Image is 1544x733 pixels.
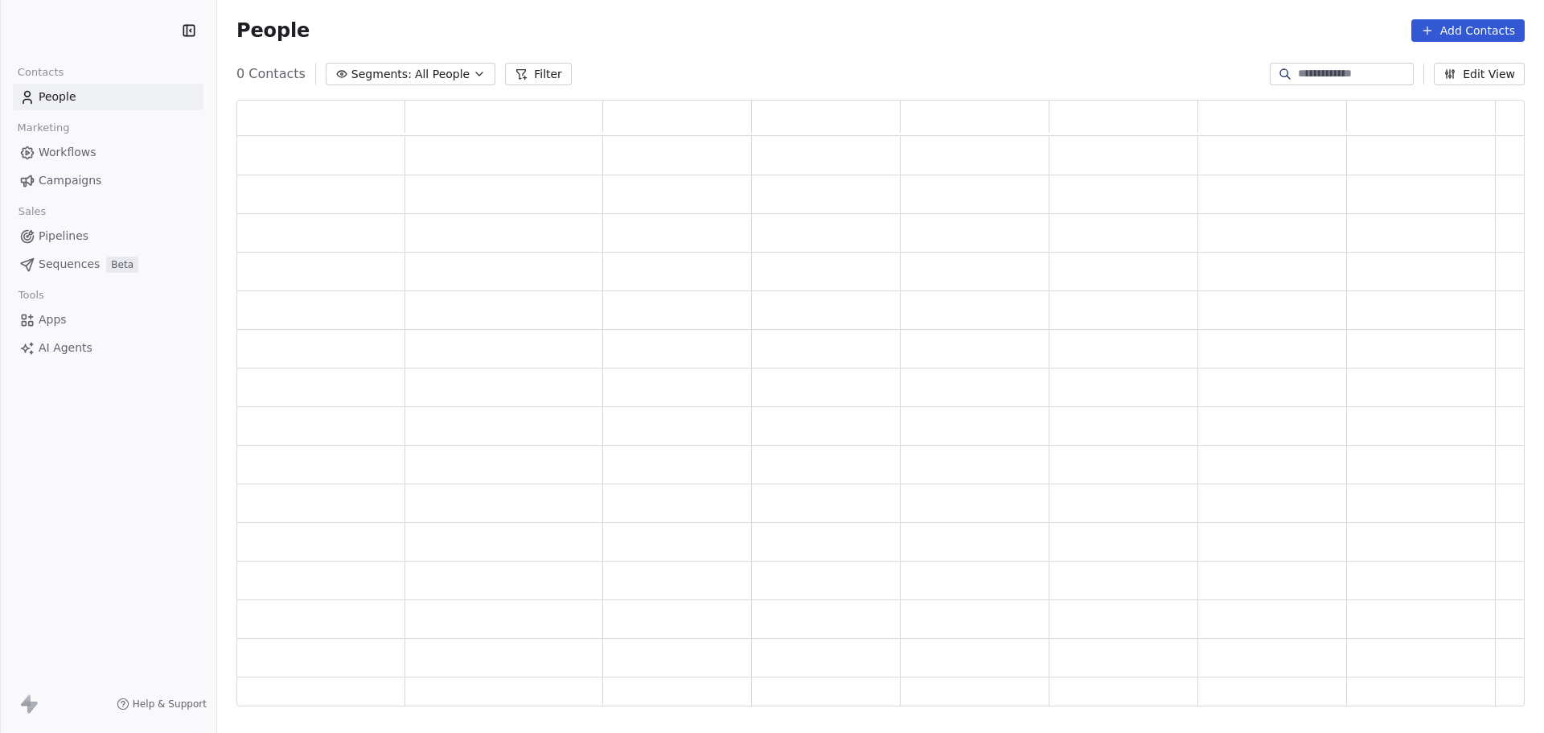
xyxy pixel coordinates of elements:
[13,139,203,166] a: Workflows
[13,223,203,249] a: Pipelines
[1411,19,1525,42] button: Add Contacts
[39,144,96,161] span: Workflows
[415,66,470,83] span: All People
[10,116,76,140] span: Marketing
[236,19,310,43] span: People
[39,340,92,356] span: AI Agents
[505,63,572,85] button: Filter
[39,256,100,273] span: Sequences
[13,307,203,333] a: Apps
[13,84,203,110] a: People
[39,172,101,189] span: Campaigns
[39,89,76,105] span: People
[236,64,306,84] span: 0 Contacts
[351,66,412,83] span: Segments:
[11,283,51,307] span: Tools
[13,335,203,361] a: AI Agents
[39,228,88,245] span: Pipelines
[1434,63,1525,85] button: Edit View
[106,257,138,273] span: Beta
[13,251,203,278] a: SequencesBeta
[13,167,203,194] a: Campaigns
[10,60,71,84] span: Contacts
[117,698,207,710] a: Help & Support
[11,200,53,224] span: Sales
[133,698,207,710] span: Help & Support
[39,311,67,328] span: Apps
